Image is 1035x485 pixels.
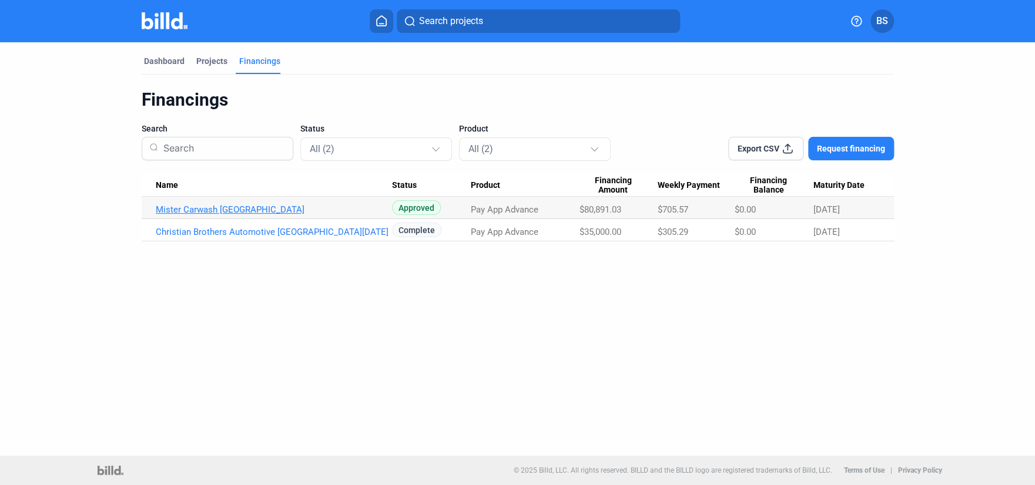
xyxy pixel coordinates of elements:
span: Complete [392,223,441,237]
div: Status [392,180,471,191]
div: Financing Balance [735,176,813,196]
b: Terms of Use [844,466,885,474]
span: $80,891.03 [580,204,621,215]
span: Search [142,123,168,134]
div: Financings [239,55,280,67]
span: Status [300,123,324,134]
span: $0.00 [735,204,756,215]
span: Financing Balance [735,176,802,196]
span: $0.00 [735,227,756,237]
a: Christian Brothers Automotive [GEOGRAPHIC_DATA][DATE] [156,227,393,237]
span: Request financing [817,143,885,154]
span: $705.57 [658,204,688,215]
div: Financings [142,89,894,111]
span: Approved [392,200,441,215]
input: Search [159,133,285,164]
p: © 2025 Billd, LLC. All rights reserved. BILLD and the BILLD logo are registered trademarks of Bil... [514,466,832,474]
a: Mister Carwash [GEOGRAPHIC_DATA] [156,204,393,215]
div: Product [471,180,579,191]
span: Weekly Payment [658,180,720,191]
span: Pay App Advance [471,227,538,237]
span: [DATE] [813,204,839,215]
div: Name [156,180,393,191]
mat-select-trigger: All (2) [310,143,334,154]
p: | [890,466,892,474]
button: Request financing [808,137,894,160]
button: BS [870,9,894,33]
img: logo [98,466,123,475]
span: Product [471,180,500,191]
button: Export CSV [728,137,803,160]
span: Pay App Advance [471,204,538,215]
span: $35,000.00 [580,227,621,237]
span: Status [392,180,417,191]
span: $305.29 [658,227,688,237]
b: Privacy Policy [898,466,942,474]
button: Search projects [397,9,680,33]
div: Projects [196,55,227,67]
img: Billd Company Logo [142,12,188,29]
span: Maturity Date [813,180,864,191]
div: Dashboard [144,55,185,67]
span: BS [876,14,888,28]
span: Search projects [419,14,483,28]
div: Financing Amount [580,176,658,196]
span: [DATE] [813,227,839,237]
span: Product [459,123,488,134]
mat-select-trigger: All (2) [468,143,493,154]
span: Export CSV [738,143,779,154]
div: Weekly Payment [658,180,735,191]
span: Financing Amount [580,176,647,196]
div: Maturity Date [813,180,879,191]
span: Name [156,180,178,191]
